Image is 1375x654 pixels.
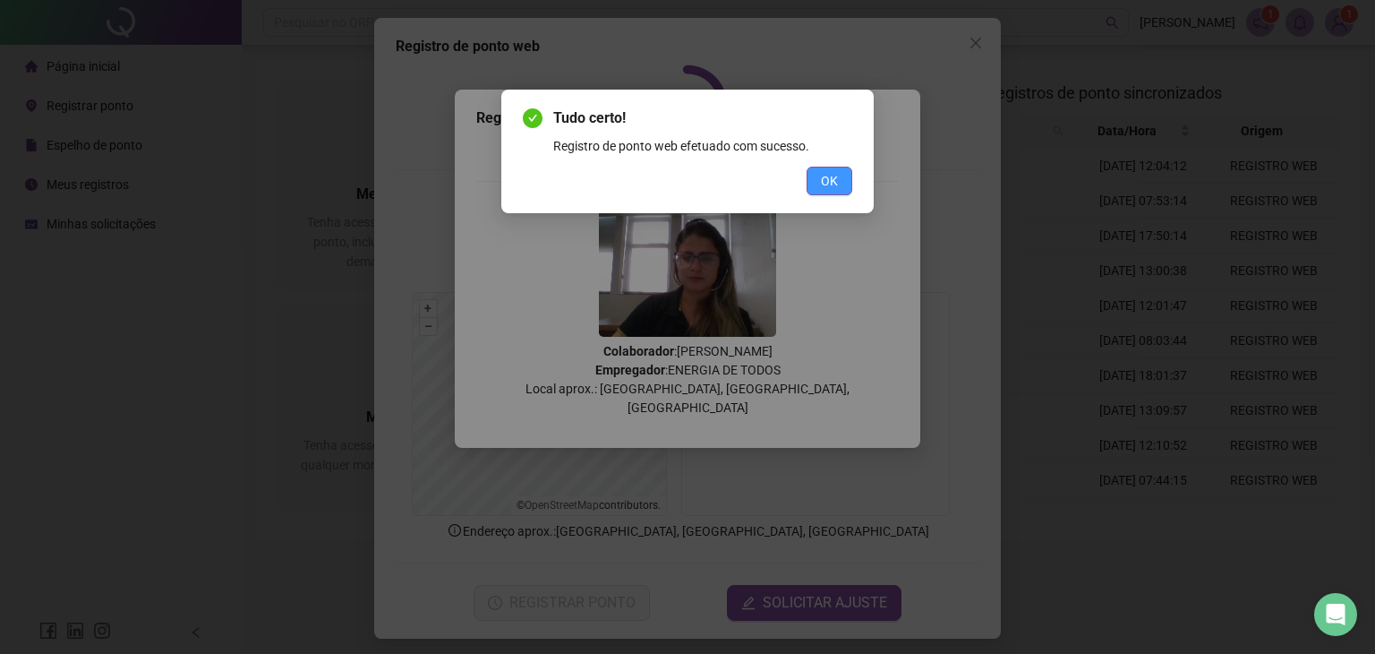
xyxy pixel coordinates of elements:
span: OK [821,171,838,191]
button: OK [807,167,852,195]
div: Registro de ponto web efetuado com sucesso. [553,136,852,156]
div: Open Intercom Messenger [1314,593,1357,636]
span: Tudo certo! [553,108,852,129]
span: check-circle [523,108,542,128]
